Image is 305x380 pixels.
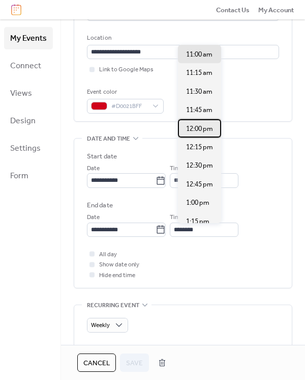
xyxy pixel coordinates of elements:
span: Link to Google Maps [99,65,154,75]
span: Recurring event [87,301,139,311]
a: Contact Us [216,5,250,15]
img: logo [11,4,21,15]
span: All day [99,250,117,260]
span: Date and time [87,133,130,144]
span: Hide end time [99,270,135,281]
span: 12:00 pm [186,124,213,134]
span: Show date only [99,260,139,270]
span: 11:00 am [186,49,212,60]
span: 12:15 pm [186,142,213,152]
span: My Events [10,31,47,47]
div: Event color [87,87,162,97]
div: Start date [87,151,117,161]
div: Location [87,33,277,43]
span: 12:30 pm [186,160,213,171]
a: Design [4,110,53,132]
span: Time [170,212,183,223]
div: End date [87,200,113,210]
a: Form [4,165,53,187]
span: 11:15 am [186,68,212,78]
span: Cancel [83,358,110,368]
a: Settings [4,137,53,159]
span: 1:00 pm [186,198,209,208]
span: 11:45 am [186,105,212,115]
span: Settings [10,141,41,157]
a: Views [4,82,53,104]
span: Time [170,164,183,174]
span: Views [10,86,32,102]
a: My Events [4,27,53,49]
a: Connect [4,55,53,77]
span: 12:45 pm [186,179,213,189]
span: 11:30 am [186,87,212,97]
span: Weekly [91,319,110,331]
span: Date [87,164,100,174]
span: #D0021BFF [111,101,147,112]
a: My Account [258,5,294,15]
span: Date [87,212,100,223]
span: Design [10,113,36,129]
span: Connect [10,58,41,74]
span: 1:15 pm [186,216,209,227]
span: Form [10,168,28,184]
button: Cancel [77,354,116,372]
